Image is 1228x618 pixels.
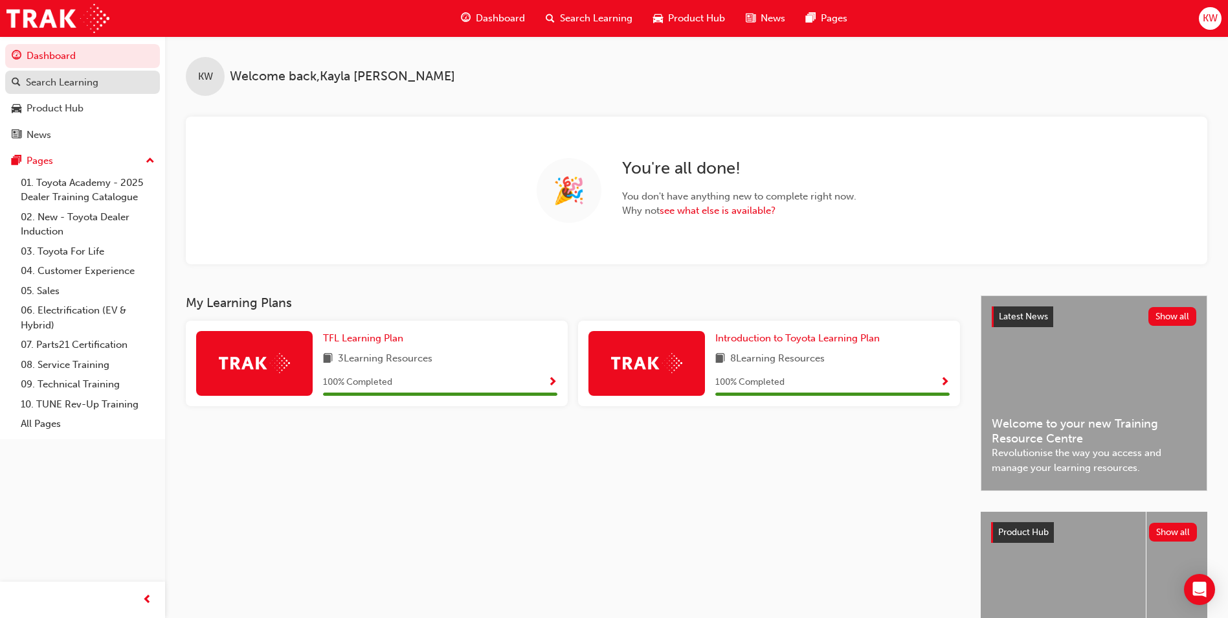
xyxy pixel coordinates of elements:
[16,355,160,375] a: 08. Service Training
[5,97,160,120] a: Product Hub
[992,306,1196,327] a: Latest NewsShow all
[12,77,21,89] span: search-icon
[643,5,735,32] a: car-iconProduct Hub
[546,10,555,27] span: search-icon
[16,335,160,355] a: 07. Parts21 Certification
[16,414,160,434] a: All Pages
[715,332,880,344] span: Introduction to Toyota Learning Plan
[230,69,455,84] span: Welcome back , Kayla [PERSON_NAME]
[323,332,403,344] span: TFL Learning Plan
[16,395,160,415] a: 10. TUNE Rev-Up Training
[323,331,408,346] a: TFL Learning Plan
[12,155,21,167] span: pages-icon
[338,351,432,367] span: 3 Learning Resources
[746,10,755,27] span: news-icon
[730,351,825,367] span: 8 Learning Resources
[186,295,960,310] h3: My Learning Plans
[548,374,557,391] button: Show Progress
[622,189,856,204] span: You don ' t have anything new to complete right now.
[1148,307,1197,326] button: Show all
[16,242,160,262] a: 03. Toyota For Life
[5,149,160,173] button: Pages
[735,5,796,32] a: news-iconNews
[940,374,950,391] button: Show Progress
[16,281,160,301] a: 05. Sales
[1203,11,1218,26] span: KW
[26,75,98,90] div: Search Learning
[653,10,663,27] span: car-icon
[476,11,525,26] span: Dashboard
[27,154,53,168] div: Pages
[5,41,160,149] button: DashboardSearch LearningProduct HubNews
[6,4,109,33] img: Trak
[553,183,585,198] span: 🎉
[5,71,160,95] a: Search Learning
[715,351,725,367] span: book-icon
[219,353,290,373] img: Trak
[1149,523,1198,542] button: Show all
[622,158,856,179] h2: You ' re all done!
[16,207,160,242] a: 02. New - Toyota Dealer Induction
[535,5,643,32] a: search-iconSearch Learning
[761,11,785,26] span: News
[27,128,51,143] div: News
[715,331,885,346] a: Introduction to Toyota Learning Plan
[611,353,682,373] img: Trak
[715,375,785,390] span: 100 % Completed
[992,446,1196,475] span: Revolutionise the way you access and manage your learning resources.
[12,130,21,141] span: news-icon
[560,11,632,26] span: Search Learning
[622,203,856,218] span: Why not
[16,374,160,395] a: 09. Technical Training
[323,351,333,367] span: book-icon
[660,205,776,216] a: see what else is available?
[1199,7,1222,30] button: KW
[5,123,160,147] a: News
[142,592,152,608] span: prev-icon
[461,10,471,27] span: guage-icon
[16,261,160,281] a: 04. Customer Experience
[999,311,1048,322] span: Latest News
[146,153,155,170] span: up-icon
[548,377,557,389] span: Show Progress
[940,377,950,389] span: Show Progress
[821,11,847,26] span: Pages
[668,11,725,26] span: Product Hub
[198,69,213,84] span: KW
[1184,574,1215,605] div: Open Intercom Messenger
[992,417,1196,446] span: Welcome to your new Training Resource Centre
[5,44,160,68] a: Dashboard
[451,5,535,32] a: guage-iconDashboard
[998,527,1049,538] span: Product Hub
[981,295,1207,491] a: Latest NewsShow allWelcome to your new Training Resource CentreRevolutionise the way you access a...
[16,301,160,335] a: 06. Electrification (EV & Hybrid)
[806,10,816,27] span: pages-icon
[12,103,21,115] span: car-icon
[16,173,160,207] a: 01. Toyota Academy - 2025 Dealer Training Catalogue
[796,5,858,32] a: pages-iconPages
[12,51,21,62] span: guage-icon
[27,101,84,116] div: Product Hub
[991,522,1197,543] a: Product HubShow all
[323,375,392,390] span: 100 % Completed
